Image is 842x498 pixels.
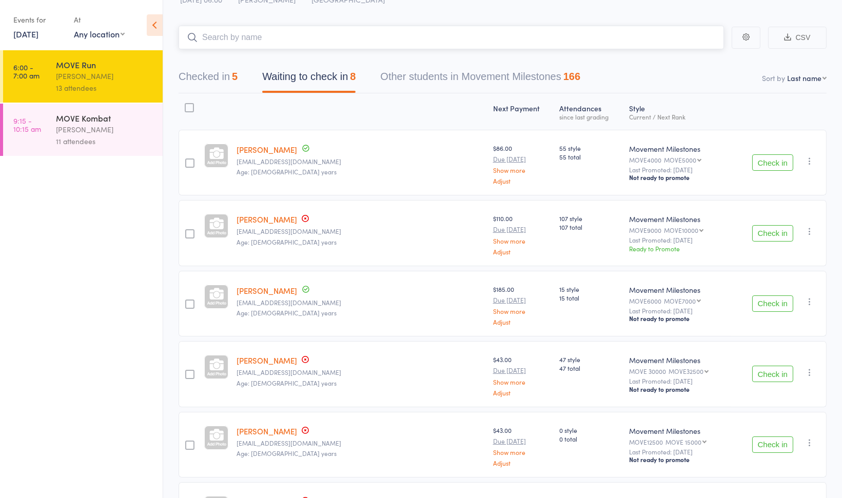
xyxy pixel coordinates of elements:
[669,368,703,374] div: MOVE32500
[629,173,727,182] div: Not ready to promote
[493,177,552,184] a: Adjust
[629,166,727,173] small: Last Promoted: [DATE]
[493,367,552,374] small: Due [DATE]
[493,155,552,163] small: Due [DATE]
[262,66,356,93] button: Waiting to check in8
[752,295,793,312] button: Check in
[493,285,552,325] div: $185.00
[493,437,552,445] small: Due [DATE]
[629,314,727,323] div: Not ready to promote
[493,144,552,184] div: $86.00
[56,82,154,94] div: 13 attendees
[629,113,727,120] div: Current / Next Rank
[559,285,621,293] span: 15 style
[237,440,484,447] small: Bec_merkel@hotmail.com
[237,214,297,225] a: [PERSON_NAME]
[629,385,727,393] div: Not ready to promote
[629,307,727,314] small: Last Promoted: [DATE]
[664,227,698,233] div: MOVE10000
[629,297,727,304] div: MOVE6000
[13,28,38,39] a: [DATE]
[350,71,356,82] div: 8
[237,426,297,436] a: [PERSON_NAME]
[493,237,552,244] a: Show more
[629,355,727,365] div: Movement Milestones
[559,152,621,161] span: 55 total
[493,449,552,455] a: Show more
[56,135,154,147] div: 11 attendees
[56,70,154,82] div: [PERSON_NAME]
[625,98,731,125] div: Style
[493,460,552,466] a: Adjust
[13,116,41,133] time: 9:15 - 10:15 am
[559,355,621,364] span: 47 style
[559,364,621,372] span: 47 total
[629,236,727,244] small: Last Promoted: [DATE]
[493,318,552,325] a: Adjust
[493,226,552,233] small: Due [DATE]
[752,366,793,382] button: Check in
[237,355,297,366] a: [PERSON_NAME]
[179,26,724,49] input: Search by name
[559,293,621,302] span: 15 total
[56,124,154,135] div: [PERSON_NAME]
[762,73,785,83] label: Sort by
[629,227,727,233] div: MOVE9000
[559,223,621,231] span: 107 total
[493,355,552,395] div: $43.00
[559,113,621,120] div: since last grading
[629,426,727,436] div: Movement Milestones
[3,50,163,103] a: 6:00 -7:00 amMOVE Run[PERSON_NAME]13 attendees
[493,389,552,396] a: Adjust
[493,248,552,255] a: Adjust
[629,455,727,464] div: Not ready to promote
[56,59,154,70] div: MOVE Run
[629,439,727,445] div: MOVE12500
[629,214,727,224] div: Movement Milestones
[237,449,337,457] span: Age: [DEMOGRAPHIC_DATA] years
[563,71,580,82] div: 166
[237,308,337,317] span: Age: [DEMOGRAPHIC_DATA] years
[237,228,484,235] small: econlon81@gmail.com
[752,154,793,171] button: Check in
[629,285,727,295] div: Movement Milestones
[493,167,552,173] a: Show more
[559,214,621,223] span: 107 style
[237,158,484,165] small: Mbournedesign@outlook.com
[237,167,337,176] span: Age: [DEMOGRAPHIC_DATA] years
[555,98,625,125] div: Atten­dances
[489,98,556,125] div: Next Payment
[13,63,40,79] time: 6:00 - 7:00 am
[629,156,727,163] div: MOVE4000
[13,11,64,28] div: Events for
[629,377,727,385] small: Last Promoted: [DATE]
[493,296,552,304] small: Due [DATE]
[3,104,163,156] a: 9:15 -10:15 amMOVE Kombat[PERSON_NAME]11 attendees
[629,144,727,154] div: Movement Milestones
[664,297,696,304] div: MOVE7000
[493,214,552,254] div: $110.00
[787,73,821,83] div: Last name
[629,448,727,455] small: Last Promoted: [DATE]
[237,369,484,376] small: dagostino_nicole@yahoo.com.au
[74,11,125,28] div: At
[380,66,580,93] button: Other students in Movement Milestones166
[752,225,793,242] button: Check in
[56,112,154,124] div: MOVE Kombat
[237,144,297,155] a: [PERSON_NAME]
[179,66,238,93] button: Checked in5
[629,368,727,374] div: MOVE 30000
[493,426,552,466] div: $43.00
[665,439,701,445] div: MOVE 15000
[232,71,238,82] div: 5
[664,156,696,163] div: MOVE5000
[74,28,125,39] div: Any location
[237,237,337,246] span: Age: [DEMOGRAPHIC_DATA] years
[768,27,827,49] button: CSV
[559,434,621,443] span: 0 total
[493,308,552,314] a: Show more
[237,299,484,306] small: andrecronje@cmecivil.com.au
[493,379,552,385] a: Show more
[629,244,727,253] div: Ready to Promote
[559,144,621,152] span: 55 style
